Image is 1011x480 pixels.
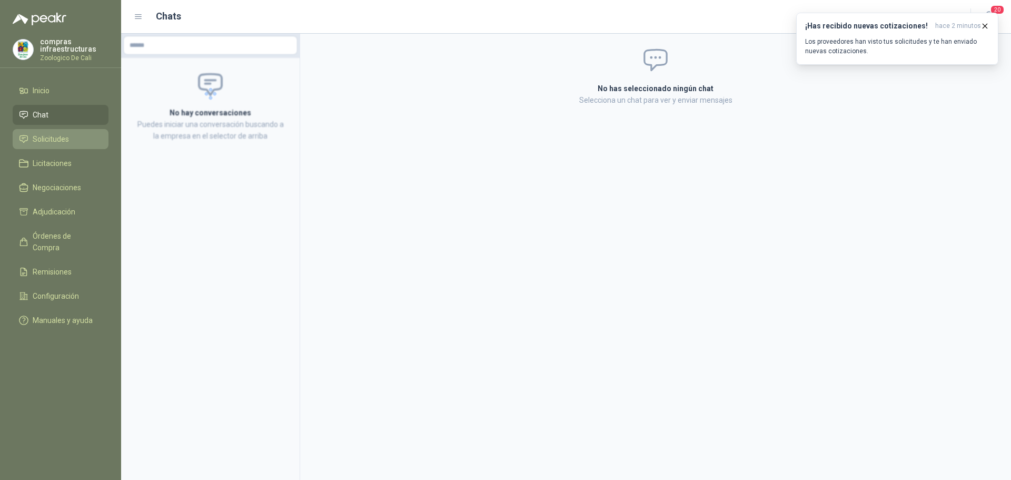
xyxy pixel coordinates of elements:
a: Licitaciones [13,153,108,173]
span: Licitaciones [33,158,72,169]
span: Solicitudes [33,133,69,145]
img: Logo peakr [13,13,66,25]
span: Configuración [33,290,79,302]
a: Remisiones [13,262,108,282]
h1: Chats [156,9,181,24]
a: Inicio [13,81,108,101]
img: Company Logo [13,40,33,60]
span: Negociaciones [33,182,81,193]
span: Chat [33,109,48,121]
h3: ¡Has recibido nuevas cotizaciones! [805,22,931,31]
span: Remisiones [33,266,72,278]
span: hace 2 minutos [935,22,981,31]
button: 20 [979,7,998,26]
p: Los proveedores han visto tus solicitudes y te han enviado nuevas cotizaciones. [805,37,989,56]
span: Inicio [33,85,49,96]
a: Solicitudes [13,129,108,149]
p: compras infraestructuras [40,38,108,53]
h2: No has seleccionado ningún chat [472,83,839,94]
span: Adjudicación [33,206,75,218]
p: Zoologico De Cali [40,55,108,61]
a: Chat [13,105,108,125]
a: Negociaciones [13,178,108,198]
p: Selecciona un chat para ver y enviar mensajes [472,94,839,106]
span: Manuales y ayuda [33,315,93,326]
a: Adjudicación [13,202,108,222]
a: Manuales y ayuda [13,310,108,330]
span: 20 [990,5,1005,15]
a: Configuración [13,286,108,306]
span: Órdenes de Compra [33,230,98,253]
a: Órdenes de Compra [13,226,108,258]
button: ¡Has recibido nuevas cotizaciones!hace 2 minutos Los proveedores han visto tus solicitudes y te h... [796,13,998,65]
